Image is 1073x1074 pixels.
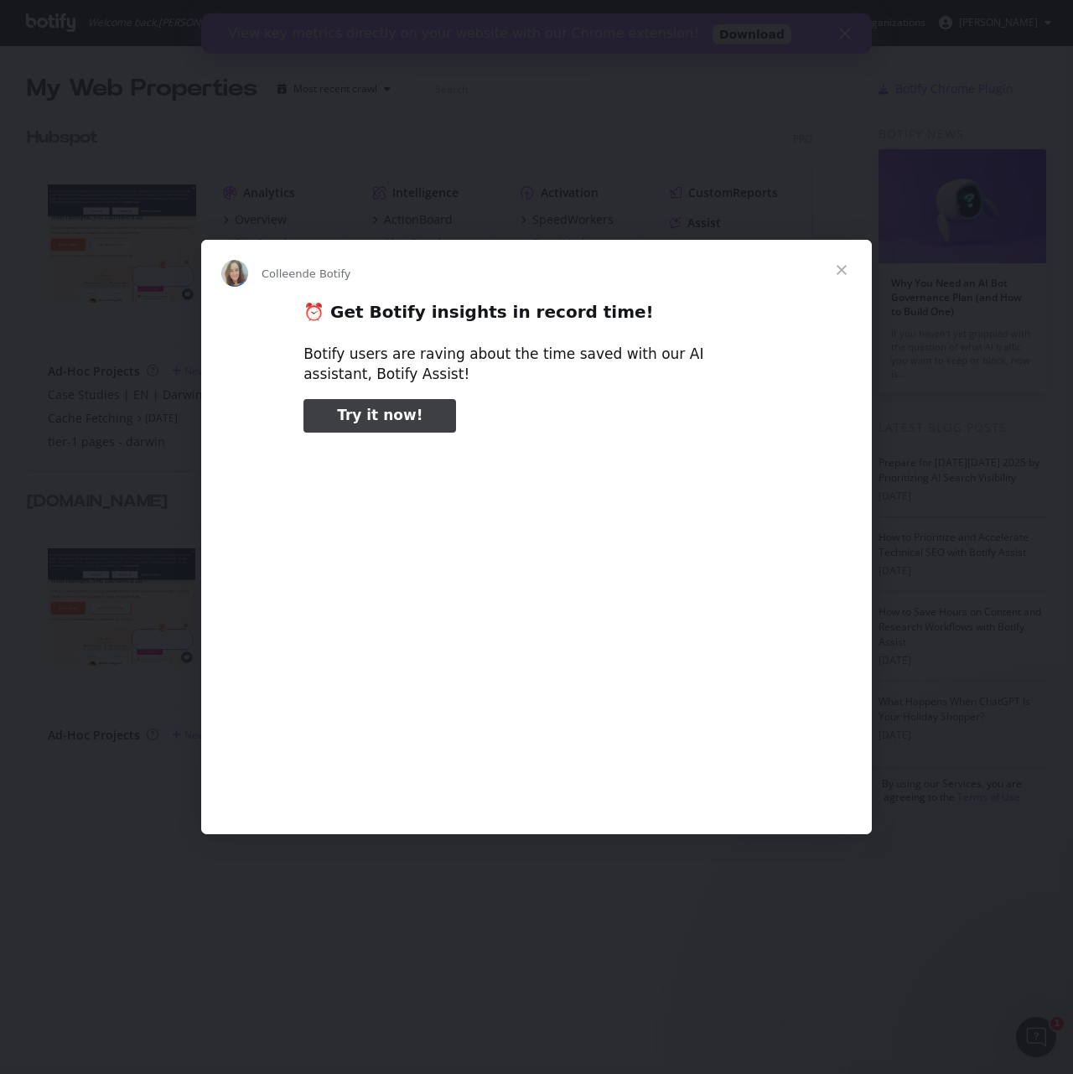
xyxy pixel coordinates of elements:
div: View key metrics directly on your website with our Chrome extension! [27,12,498,29]
span: de Botify [303,267,351,280]
div: Botify users are raving about the time saved with our AI assistant, Botify Assist! [303,345,770,385]
a: Try it now! [303,399,456,433]
h2: ⏰ Get Botify insights in record time! [303,301,770,332]
video: Regarder la vidéo [187,447,886,796]
span: Fermer [811,240,872,300]
span: Try it now! [337,407,422,423]
img: Profile image for Colleen [221,260,248,287]
span: Colleen [262,267,303,280]
div: Fermer [639,15,656,25]
a: Download [511,11,590,31]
